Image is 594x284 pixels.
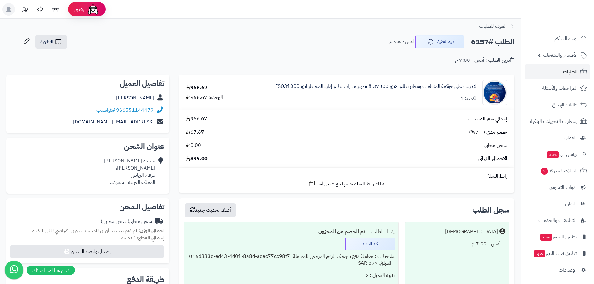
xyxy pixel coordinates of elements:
a: الفاتورة [35,35,67,49]
a: الإعدادات [525,262,590,277]
span: 966.67 [186,115,207,123]
div: تنبيه العميل : لا [188,269,395,282]
span: الإعدادات [559,266,577,274]
span: 899.00 [186,155,208,162]
span: إشعارات التحويلات البنكية [530,117,577,126]
a: تطبيق نقاط البيعجديد [525,246,590,261]
span: خصم مدى (+-7%) [469,129,507,136]
a: 966551144479 [116,106,154,114]
div: الوحدة: 966.67 [186,94,223,101]
span: العملاء [564,133,577,142]
span: -67.67 [186,129,206,136]
div: تاريخ الطلب : أمس - 7:00 م [455,57,514,64]
a: [PERSON_NAME] [116,94,154,102]
button: قيد التنفيذ [415,35,464,48]
a: التقارير [525,196,590,211]
h3: سجل الطلب [472,206,509,214]
span: لوحة التحكم [554,34,577,43]
strong: إجمالي الوزن: [138,227,164,234]
a: شارك رابط السلة نفسها مع عميل آخر [308,180,385,188]
small: أمس - 7:00 م [389,39,414,45]
span: جديد [540,234,552,241]
a: الطلبات [525,64,590,79]
a: التدريب علي حوكمة المنظمات ومعاير نظام الايزو 37000 & تطوير مهارات نظام إدارة المخاطر ايزو ISO31000 [276,83,478,90]
div: قيد التنفيذ [345,238,395,250]
span: إجمالي سعر المنتجات [468,115,507,123]
div: ملاحظات : معاملة دفع ناجحة ، الرقم المرجعي للمعاملة: 016d333d-ed43-4d01-8a8d-adec77cc98f7 - المبل... [188,250,395,270]
span: تطبيق نقاط البيع [533,249,577,258]
a: واتساب [96,106,115,114]
a: تحديثات المنصة [17,3,32,17]
span: لم تقم بتحديد أوزان للمنتجات ، وزن افتراضي للكل 1 كجم [32,227,137,234]
h2: عنوان الشحن [11,143,164,150]
h2: تفاصيل العميل [11,80,164,87]
span: جديد [547,151,559,158]
a: طلبات الإرجاع [525,97,590,112]
span: أدوات التسويق [549,183,577,192]
span: التطبيقات والخدمات [538,216,577,225]
strong: إجمالي القطع: [136,234,164,242]
span: رفيق [74,6,84,13]
div: [DEMOGRAPHIC_DATA] [445,228,498,235]
a: إشعارات التحويلات البنكية [525,114,590,129]
div: الكمية: 1 [460,95,478,102]
span: وآتس آب [547,150,577,159]
span: ( شحن مجاني ) [101,218,129,225]
a: التطبيقات والخدمات [525,213,590,228]
span: الأقسام والمنتجات [543,51,577,60]
a: وآتس آبجديد [525,147,590,162]
a: تطبيق المتجرجديد [525,229,590,244]
div: 966.67 [186,84,208,91]
span: طلبات الإرجاع [552,100,577,109]
div: ماجده [PERSON_NAME] [PERSON_NAME]، عرقه، الرياض المملكة العربية السعودية [104,157,155,186]
span: جديد [534,250,545,257]
a: المراجعات والأسئلة [525,81,590,96]
h2: الطلب #6157 [471,36,514,48]
b: تم الخصم من المخزون [318,228,365,235]
small: 1 قطعة [121,234,164,242]
button: إصدار بوليصة الشحن [10,245,164,258]
a: العملاء [525,130,590,145]
span: تطبيق المتجر [540,233,577,241]
div: رابط السلة [181,173,512,180]
div: إنشاء الطلب .... [188,226,395,238]
a: لوحة التحكم [525,31,590,46]
span: شحن مجاني [484,142,507,149]
span: شارك رابط السلة نفسها مع عميل آخر [317,181,385,188]
a: [EMAIL_ADDRESS][DOMAIN_NAME] [73,118,154,126]
span: السلات المتروكة [540,166,577,175]
img: 1755010714-%D8%AF%D9%88%D8%B1%D8%A9%20%D8%A3%D8%AE%D8%B5%D8%A7%D8%A6%D9%8A%20%D8%A7%D9%84%D8%AD%D... [483,80,507,105]
h2: طريقة الدفع [127,276,164,283]
img: ai-face.png [87,3,99,16]
button: أضف تحديث جديد [185,203,236,217]
div: شحن مجاني [101,218,152,225]
span: 0.00 [186,142,201,149]
span: الإجمالي النهائي [478,155,507,162]
h2: تفاصيل الشحن [11,203,164,211]
a: أدوات التسويق [525,180,590,195]
a: العودة للطلبات [479,22,514,30]
div: أمس - 7:00 م [409,238,505,250]
span: المراجعات والأسئلة [542,84,577,93]
span: الفاتورة [40,38,53,46]
span: 2 [541,168,548,175]
span: التقارير [565,200,577,208]
span: الطلبات [563,67,577,76]
a: السلات المتروكة2 [525,163,590,178]
span: العودة للطلبات [479,22,507,30]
